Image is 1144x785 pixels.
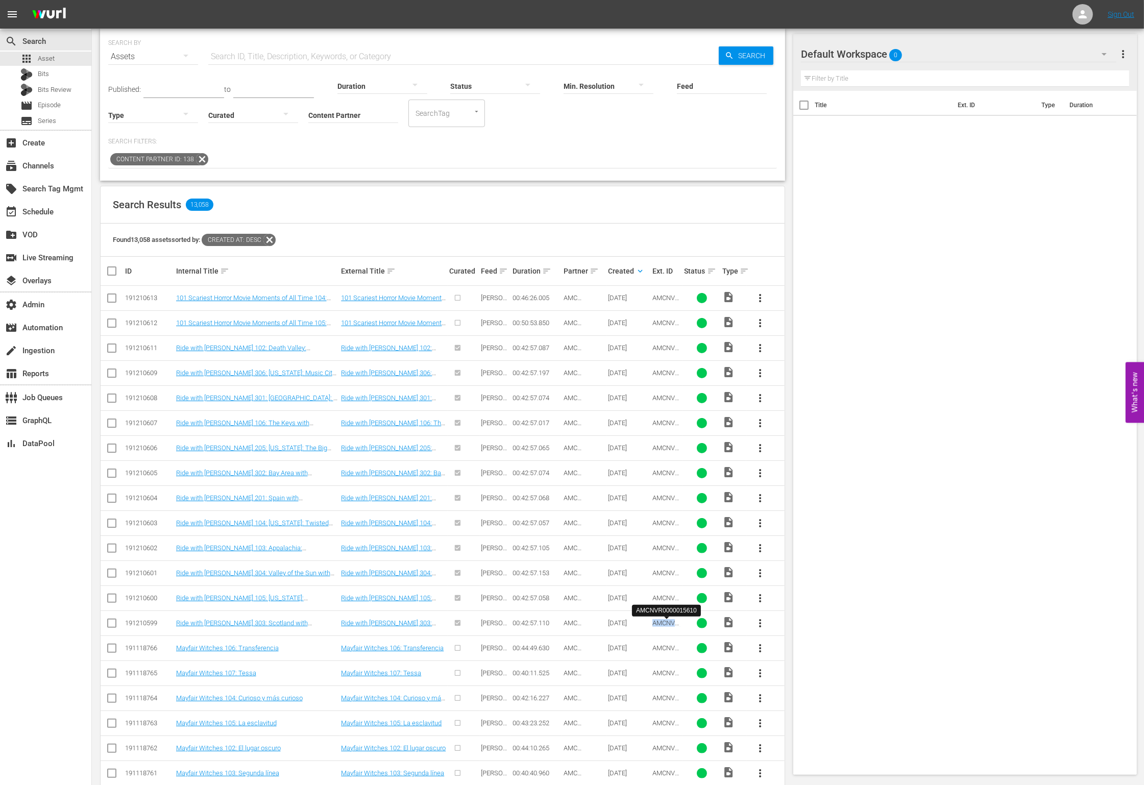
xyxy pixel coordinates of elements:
button: more_vert [748,736,772,761]
div: 00:42:57.017 [513,419,561,427]
span: [PERSON_NAME] Feed [481,694,507,717]
span: more_vert [754,692,766,704]
span: Overlays [5,275,17,287]
div: [DATE] [608,619,649,627]
div: 00:46:26.005 [513,294,561,302]
span: AMCNVR0000070048 [652,719,681,742]
div: [DATE] [608,644,649,652]
span: AMCNVR0000015599 [652,594,681,617]
div: 191210607 [125,419,173,427]
div: 191118765 [125,669,173,677]
span: Series [38,116,56,126]
span: more_vert [754,342,766,354]
span: AMC Networks [564,719,591,734]
div: [DATE] [608,694,649,702]
span: to [224,85,231,93]
div: [DATE] [608,744,649,752]
div: 191118761 [125,769,173,777]
a: Mayfair Witches 102: El lugar oscuro [341,744,446,752]
div: 191210601 [125,569,173,577]
div: Type [722,265,745,277]
div: [DATE] [608,569,649,577]
span: Video [722,366,735,378]
a: Ride with [PERSON_NAME] 303: Scotland with [PERSON_NAME] [176,619,312,634]
span: AMCNVR0000015600 [652,419,681,442]
div: Internal Title [176,265,338,277]
div: Bits [20,68,33,81]
div: [DATE] [608,544,649,552]
span: Video [722,616,735,628]
span: Published: [108,85,141,93]
span: GraphQL [5,414,17,427]
div: [DATE] [608,469,649,477]
div: 191210612 [125,319,173,327]
span: menu [6,8,18,20]
div: 00:42:57.058 [513,594,561,602]
div: Bits Review [20,84,33,96]
span: Live Streaming [5,252,17,264]
span: Ingestion [5,345,17,357]
button: more_vert [748,286,772,310]
span: more_vert [754,317,766,329]
span: AMC Networks [564,519,591,534]
span: AMC Networks [564,294,591,309]
div: Feed [481,265,509,277]
span: AMC Networks [564,569,591,584]
span: Search [734,46,773,65]
span: AMCNVR0000015597 [652,519,681,542]
span: Video [722,316,735,328]
a: Ride with [PERSON_NAME] 201: Spain with [PERSON_NAME] [341,494,436,509]
div: 191118766 [125,644,173,652]
span: AMCNVR0000015608 [652,394,681,417]
span: Channels [5,160,17,172]
span: Job Queues [5,391,17,404]
span: AMC Networks [564,394,591,409]
div: 191210599 [125,619,173,627]
span: Video [722,766,735,778]
div: 00:42:57.068 [513,494,561,502]
span: AMC Networks [564,369,591,384]
img: ans4CAIJ8jUAAAAAAAAAAAAAAAAAAAAAAAAgQb4GAAAAAAAAAAAAAAAAAAAAAAAAJMjXAAAAAAAAAAAAAAAAAAAAAAAAgAT5G... [25,3,74,27]
span: Create [5,137,17,149]
span: Video [722,466,735,478]
span: Video [722,391,735,403]
div: 191210603 [125,519,173,527]
span: [PERSON_NAME] Feed [481,719,507,742]
span: AMCNVR0000070050 [652,669,681,692]
span: Content Partner ID: 138 [110,153,196,165]
a: 101 Scariest Horror Movie Moments of All Time 104: Episode 4: 62-50 [341,294,446,309]
span: AMCNVR0000070049 [652,644,681,667]
a: Ride with [PERSON_NAME] 103: Appalachia: [GEOGRAPHIC_DATA] [341,544,438,559]
div: 191118762 [125,744,173,752]
div: 00:43:23.252 [513,719,561,727]
span: [PERSON_NAME] Feed [481,394,507,417]
a: Sign Out [1108,10,1134,18]
span: Search Tag Mgmt [5,183,17,195]
span: AMC Networks [564,594,591,609]
span: Video [722,691,735,703]
span: Video [722,341,735,353]
span: [PERSON_NAME] Feed [481,494,507,517]
span: DataPool [5,437,17,450]
span: Video [722,416,735,428]
div: Assets [108,42,198,71]
button: more_vert [748,461,772,485]
span: Found 13,058 assets sorted by: [113,236,276,243]
span: AMCNVR0000015596 [652,544,681,567]
span: Video [722,591,735,603]
div: 00:40:11.525 [513,669,561,677]
button: more_vert [748,336,772,360]
a: Mayfair Witches 102: El lugar oscuro [176,744,281,752]
a: Mayfair Witches 103: Segunda línea [341,769,444,777]
th: Duration [1063,91,1125,119]
a: Mayfair Witches 106: Transferencia [341,644,444,652]
div: [DATE] [608,594,649,602]
span: AMCNVR0000015601 [652,494,681,517]
span: more_vert [754,767,766,779]
button: more_vert [748,561,772,585]
span: more_vert [754,617,766,629]
div: 191210609 [125,369,173,377]
span: more_vert [754,567,766,579]
button: more_vert [1117,42,1129,66]
span: [PERSON_NAME] Feed [481,319,507,342]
